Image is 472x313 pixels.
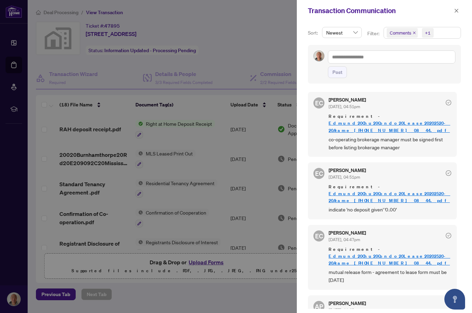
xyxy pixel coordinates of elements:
button: Post [328,66,347,78]
p: Filter: [367,30,380,37]
span: Comments [390,29,411,36]
span: [DATE], 04:51pm [329,174,360,180]
span: Requirement - [329,113,451,134]
button: Open asap [444,289,465,310]
span: mutual release form - agreement to lease form must be [DATE] [329,268,451,284]
h5: [PERSON_NAME] [329,168,366,173]
p: Sort: [308,29,319,37]
img: Profile Icon [314,51,324,61]
span: AP [315,302,323,311]
span: [DATE], 04:51pm [329,104,360,109]
span: check-circle [446,233,451,238]
a: Edmund20Chu20Condo20Lease20202520-20Arame_[PHONE_NUMBER]_08_44.pdf [329,253,450,266]
h5: [PERSON_NAME] [329,97,366,102]
a: Edmund20Chu20Condo20Lease20202520-20Arame_[PHONE_NUMBER]_08_44.pdf [329,120,450,133]
span: EC [315,231,323,241]
span: EC [315,98,323,108]
span: indicate 'no deposit given' '0.00' [329,206,451,214]
h5: [PERSON_NAME] [329,230,366,235]
span: Requirement - [329,183,451,204]
span: close [413,31,416,35]
h5: [PERSON_NAME] [329,301,366,306]
a: Edmund20Chu20Condo20Lease20202520-20Arame_[PHONE_NUMBER]_08_44.pdf [329,191,450,203]
span: EC [315,169,323,178]
span: Comments [387,28,418,38]
div: +1 [425,29,431,36]
span: [DATE], 11:48am [329,307,360,313]
span: Requirement - [329,246,451,267]
span: check-circle [446,170,451,176]
span: check-circle [446,100,451,105]
div: Transaction Communication [308,6,452,16]
span: [DATE], 04:47pm [329,237,360,242]
span: co-operating brokerage manager must be signed first before listing brokerage manager [329,135,451,152]
span: Newest [326,27,358,38]
span: close [454,8,459,13]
